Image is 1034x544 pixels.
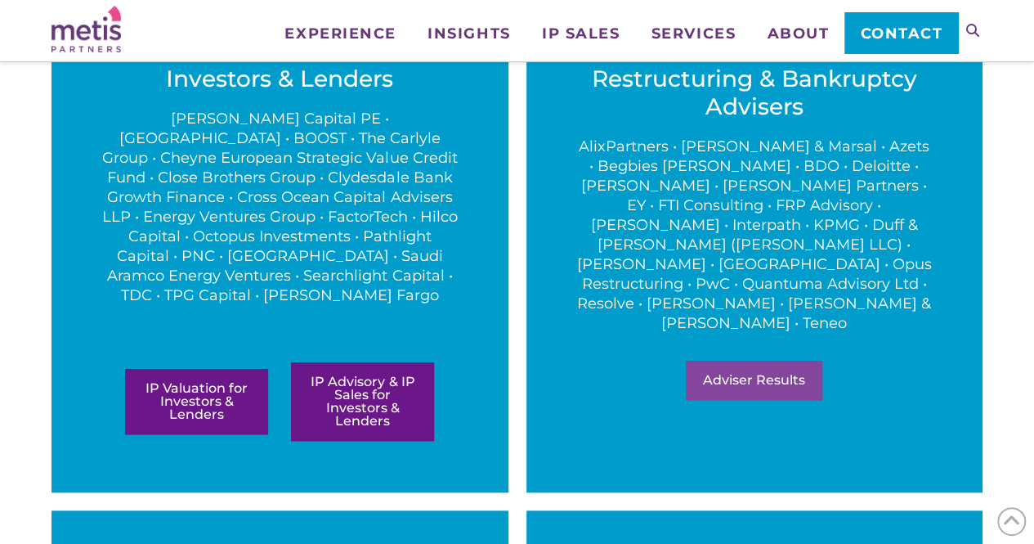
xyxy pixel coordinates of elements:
[291,362,434,441] a: IP Advisory & IP Sales for Investors & Lenders
[575,65,933,120] h3: Restructuring & Bankruptcy Advisers
[125,369,268,434] a: IP Valuation for Investors & Lenders
[861,26,943,41] span: Contact
[542,26,620,41] span: IP Sales
[427,26,510,41] span: Insights
[575,137,933,333] p: AlixPartners • [PERSON_NAME] & Marsal • Azets • Begbies [PERSON_NAME] • BDO • Deloitte • [PERSON_...
[51,6,121,52] img: Metis Partners
[844,12,958,53] a: Contact
[651,26,736,41] span: Services
[284,26,396,41] span: Experience
[997,507,1026,536] span: Back to Top
[101,65,459,92] h3: Investors & Lenders
[767,26,829,41] span: About
[101,109,459,305] p: [PERSON_NAME] Capital PE • [GEOGRAPHIC_DATA] • BOOST • The Carlyle Group • Cheyne European Strate...
[686,361,822,400] a: Adviser Results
